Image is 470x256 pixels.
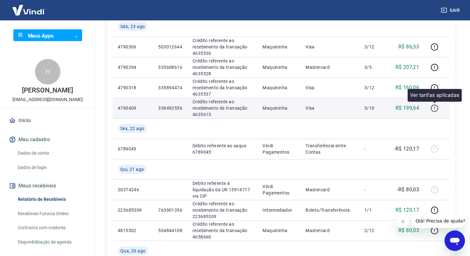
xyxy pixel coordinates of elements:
p: 503012644 [158,44,182,50]
p: 6789045 [118,146,148,152]
p: 20374246 [118,187,148,193]
span: Qua, 20 ago [120,248,145,254]
div: H [35,59,60,84]
button: Meu cadastro [8,133,88,147]
p: [PERSON_NAME] [22,87,73,94]
iframe: Mensagem da empresa [412,214,465,228]
p: Maquininha [263,44,295,50]
p: Visa [305,44,354,50]
p: Mastercard [305,187,354,193]
p: R$ 207,21 [396,63,419,71]
button: Sair [439,4,462,16]
p: Crédito referente ao recebimento da transação 4635613 [193,99,252,118]
a: Relatório de Recebíveis [15,193,88,206]
img: Vindi [8,0,49,20]
a: Dados da conta [15,147,88,160]
iframe: Botão para abrir a janela de mensagens [445,230,465,251]
p: Visa [305,84,354,91]
p: 763901356 [158,207,182,213]
p: Crédito referente ao recebimento da transação 4635528 [193,58,252,77]
p: R$ 120,17 [396,206,419,214]
a: Recebíveis Futuros Online [15,207,88,220]
span: Sex, 22 ago [120,125,144,132]
p: 335894474 [158,84,182,91]
p: Crédito referente ao recebimento da transação 223685309 [193,201,252,220]
span: Qui, 21 ago [120,166,144,172]
p: -R$ 80,03 [397,186,419,194]
p: 3/10 [364,105,383,111]
p: 4790294 [118,64,148,70]
p: Maquininha [263,64,295,70]
p: - [364,146,383,152]
a: Início [8,113,88,128]
p: R$ 86,33 [398,43,419,51]
p: 4790409 [118,105,148,111]
p: Maquininha [263,227,295,234]
p: Transferência entre Contas [305,143,354,155]
p: [EMAIL_ADDRESS][DOMAIN_NAME] [12,96,83,103]
p: 1/1 [364,207,383,213]
iframe: Fechar mensagem [396,215,409,228]
p: Crédito referente ao recebimento da transação 4635536 [193,37,252,56]
p: Vindi Pagamentos [263,183,295,196]
span: Sáb, 23 ago [120,23,145,30]
p: Intermediador [263,207,295,213]
p: Boleto/Transferência [305,207,354,213]
p: - [364,187,383,193]
p: 3/5 [364,64,383,70]
p: 4790318 [118,84,148,91]
p: 338492556 [158,105,182,111]
p: Mastercard [305,64,354,70]
p: Débito referente ao saque 6789045 [193,143,252,155]
p: R$ 80,03 [398,227,419,234]
p: R$ 199,64 [396,104,419,112]
p: Maquininha [263,84,295,91]
a: Disponibilização de agenda [15,236,88,249]
p: 504844108 [158,227,182,234]
p: Crédito referente ao recebimento da transação 4635537 [193,78,252,97]
p: R$ 160,06 [396,84,419,91]
p: 3/12 [364,44,383,50]
p: 4790306 [118,44,148,50]
p: Mastercard [305,227,354,234]
p: Ver tarifas aplicadas [410,91,459,99]
span: Olá! Precisa de ajuda? [4,4,53,10]
p: Maquininha [263,105,295,111]
a: Contratos com credores [15,221,88,234]
a: Dados de login [15,161,88,174]
p: 2/12 [364,227,383,234]
p: Visa [305,105,354,111]
p: 223685309 [118,207,148,213]
p: 4815502 [118,227,148,234]
button: Meus recebíveis [8,179,88,193]
p: 335608616 [158,64,182,70]
p: Crédito referente ao recebimento da transação 4658660 [193,221,252,240]
p: -R$ 120,17 [394,145,419,153]
p: Vindi Pagamentos [263,143,295,155]
p: 3/12 [364,84,383,91]
p: Débito referente à liquidação da UR 15914717 via CIP [193,180,252,199]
